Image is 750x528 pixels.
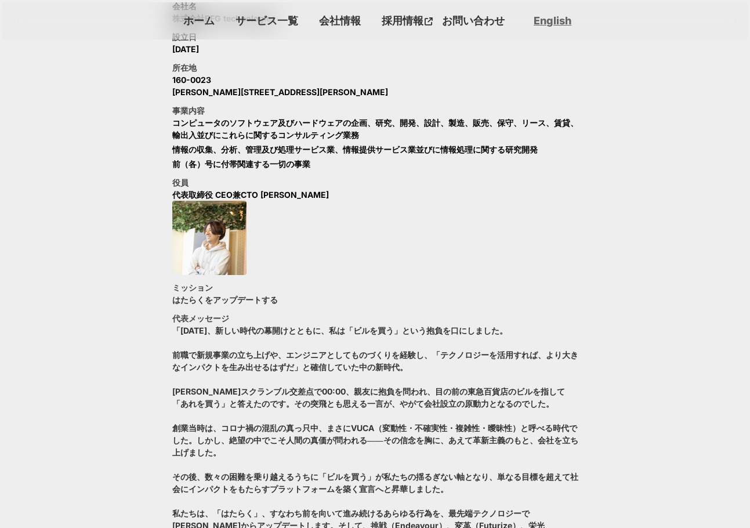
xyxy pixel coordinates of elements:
[314,11,365,30] a: 会社情報
[172,312,229,324] h3: 代表メッセージ
[172,74,388,98] p: 160-0023 [PERSON_NAME][STREET_ADDRESS][PERSON_NAME]
[231,11,303,30] a: サービス一覧
[179,11,219,30] a: ホーム
[172,104,205,117] h3: 事業内容
[172,117,578,141] li: コンピュータのソフトウェア及びハードウェアの企画、研究、開発、設計、製造、販売、保守、リース、賃貸、輸出入並びにこれらに関するコンサルティング業務
[377,11,437,30] a: 採用情報
[172,294,278,306] p: はたらくをアップデートする
[172,62,197,74] h3: 所在地
[172,143,538,155] li: 情報の収集、分析、管理及び処理サービス業、情報提供サービス業並びに情報処理に関する研究開発
[172,43,199,55] p: [DATE]
[172,176,189,189] h3: 役員
[377,11,425,30] p: 採用情報
[172,158,310,170] li: 前（各）号に付帯関連する一切の事業
[534,13,571,28] a: English
[437,11,509,30] a: お問い合わせ
[172,281,213,294] h3: ミッション
[172,189,329,201] p: 代表取締役 CEO兼CTO [PERSON_NAME]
